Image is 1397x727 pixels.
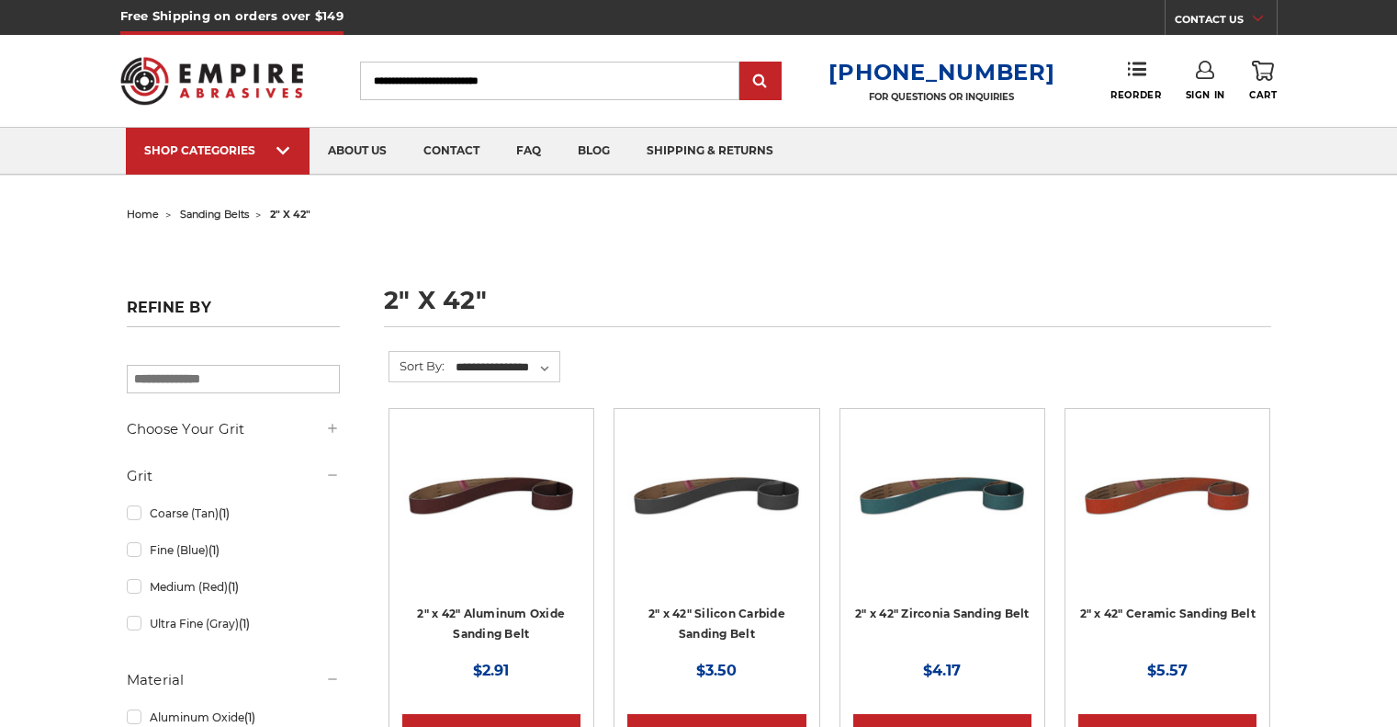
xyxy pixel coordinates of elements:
[405,128,498,175] a: contact
[127,208,159,221] a: home
[627,422,806,569] img: 2" x 42" Silicon Carbide File Belt
[1249,89,1277,101] span: Cart
[144,143,291,157] div: SHOP CATEGORIES
[1147,662,1188,679] span: $5.57
[1186,89,1225,101] span: Sign In
[1110,61,1161,100] a: Reorder
[127,534,340,566] a: Fine (Blue)
[219,506,230,520] span: (1)
[453,354,559,381] select: Sort By:
[742,63,779,100] input: Submit
[402,422,580,569] img: 2" x 42" Sanding Belt - Aluminum Oxide
[853,422,1031,569] img: 2" x 42" Sanding Belt - Zirconia
[127,497,340,529] a: Coarse (Tan)
[389,352,445,380] label: Sort By:
[1078,422,1256,569] img: 2" x 42" Sanding Belt - Ceramic
[853,422,1031,657] a: 2" x 42" Sanding Belt - Zirconia
[402,422,580,657] a: 2" x 42" Sanding Belt - Aluminum Oxide
[1249,61,1277,101] a: Cart
[127,571,340,603] a: Medium (Red)
[923,662,961,679] span: $4.17
[208,543,220,557] span: (1)
[473,662,509,679] span: $2.91
[127,299,340,327] h5: Refine by
[127,418,340,440] h5: Choose Your Grit
[627,422,806,657] a: 2" x 42" Silicon Carbide File Belt
[310,128,405,175] a: about us
[120,45,304,117] img: Empire Abrasives
[559,128,628,175] a: blog
[384,288,1271,327] h1: 2" x 42"
[180,208,249,221] a: sanding belts
[239,617,250,630] span: (1)
[270,208,310,221] span: 2" x 42"
[1110,89,1161,101] span: Reorder
[244,710,255,724] span: (1)
[1078,422,1256,657] a: 2" x 42" Sanding Belt - Ceramic
[127,669,340,691] h5: Material
[127,465,340,487] h5: Grit
[696,662,737,679] span: $3.50
[498,128,559,175] a: faq
[628,128,792,175] a: shipping & returns
[828,59,1054,85] a: [PHONE_NUMBER]
[228,580,239,594] span: (1)
[1175,9,1277,35] a: CONTACT US
[828,91,1054,103] p: FOR QUESTIONS OR INQUIRIES
[127,608,340,640] a: Ultra Fine (Gray)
